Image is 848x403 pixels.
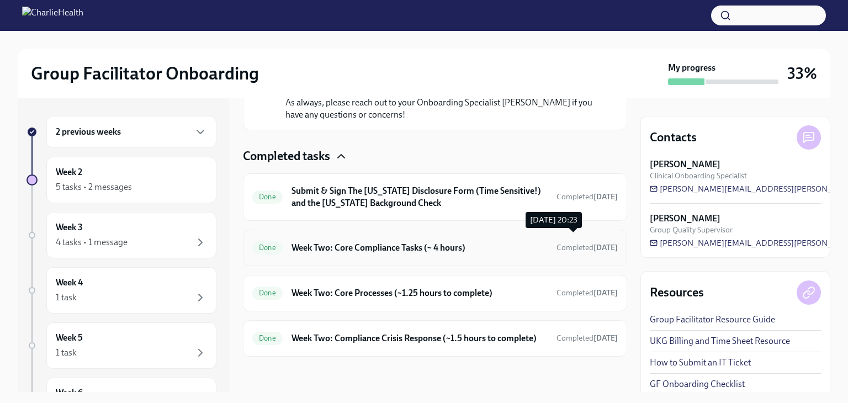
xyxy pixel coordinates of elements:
[650,284,704,301] h4: Resources
[593,288,618,298] strong: [DATE]
[252,334,283,342] span: Done
[26,267,216,314] a: Week 41 task
[593,192,618,201] strong: [DATE]
[556,288,618,298] span: Completed
[556,333,618,343] span: Completed
[56,126,121,138] h6: 2 previous weeks
[56,166,82,178] h6: Week 2
[593,333,618,343] strong: [DATE]
[650,378,745,390] a: GF Onboarding Checklist
[291,242,548,254] h6: Week Two: Core Compliance Tasks (~ 4 hours)
[556,243,618,252] span: Completed
[291,287,548,299] h6: Week Two: Core Processes (~1.25 hours to complete)
[46,116,216,148] div: 2 previous weeks
[650,129,697,146] h4: Contacts
[56,291,77,304] div: 1 task
[31,62,259,84] h2: Group Facilitator Onboarding
[650,213,720,225] strong: [PERSON_NAME]
[56,236,128,248] div: 4 tasks • 1 message
[26,212,216,258] a: Week 34 tasks • 1 message
[243,148,330,165] h4: Completed tasks
[56,332,83,344] h6: Week 5
[26,157,216,203] a: Week 25 tasks • 2 messages
[252,183,618,211] a: DoneSubmit & Sign The [US_STATE] Disclosure Form (Time Sensitive!) and the [US_STATE] Background ...
[593,243,618,252] strong: [DATE]
[650,171,747,181] span: Clinical Onboarding Specialist
[291,332,548,344] h6: Week Two: Compliance Crisis Response (~1.5 hours to complete)
[285,97,600,121] p: As always, please reach out to your Onboarding Specialist [PERSON_NAME] if you have any questions...
[650,335,790,347] a: UKG Billing and Time Sheet Resource
[556,192,618,201] span: Completed
[291,185,548,209] h6: Submit & Sign The [US_STATE] Disclosure Form (Time Sensitive!) and the [US_STATE] Background Check
[252,284,618,302] a: DoneWeek Two: Core Processes (~1.25 hours to complete)Completed[DATE]
[56,221,83,234] h6: Week 3
[252,330,618,347] a: DoneWeek Two: Compliance Crisis Response (~1.5 hours to complete)Completed[DATE]
[56,277,83,289] h6: Week 4
[252,239,618,257] a: DoneWeek Two: Core Compliance Tasks (~ 4 hours)Completed[DATE]
[26,322,216,369] a: Week 51 task
[650,357,751,369] a: How to Submit an IT Ticket
[650,225,733,235] span: Group Quality Supervisor
[556,333,618,343] span: October 7th, 2025 20:22
[252,289,283,297] span: Done
[787,63,817,83] h3: 33%
[668,62,715,74] strong: My progress
[650,314,775,326] a: Group Facilitator Resource Guide
[243,148,627,165] div: Completed tasks
[56,181,132,193] div: 5 tasks • 2 messages
[56,347,77,359] div: 1 task
[252,193,283,201] span: Done
[252,243,283,252] span: Done
[556,192,618,202] span: October 5th, 2025 13:45
[556,288,618,298] span: October 7th, 2025 17:55
[22,7,83,24] img: CharlieHealth
[650,158,720,171] strong: [PERSON_NAME]
[56,387,83,399] h6: Week 6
